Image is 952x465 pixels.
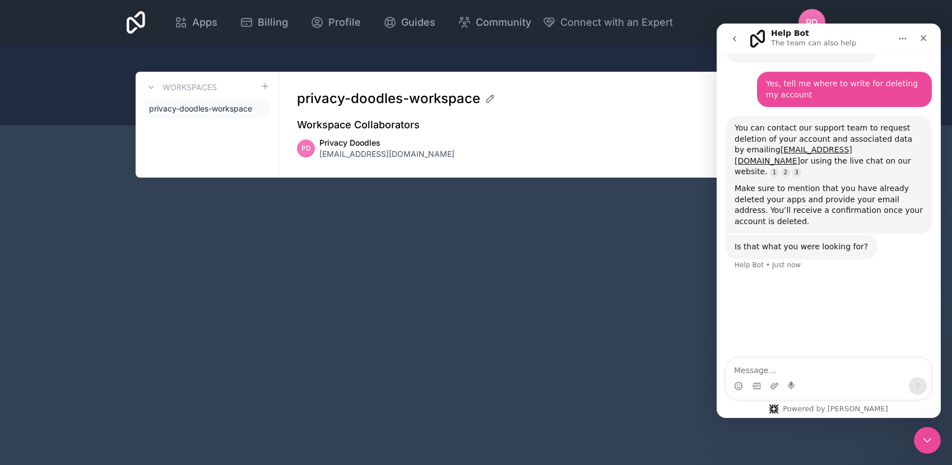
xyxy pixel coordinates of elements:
[319,137,454,148] span: Privacy Doodles
[149,103,252,114] span: privacy-doodles-workspace
[560,15,673,30] span: Connect with an Expert
[476,15,531,30] span: Community
[374,10,444,35] a: Guides
[297,90,480,108] span: privacy-doodles-workspace
[328,15,361,30] span: Profile
[192,15,217,30] span: Apps
[301,10,370,35] a: Profile
[401,15,435,30] span: Guides
[449,10,540,35] a: Community
[145,81,217,94] a: Workspaces
[162,82,217,93] h3: Workspaces
[145,99,270,119] a: privacy-doodles-workspace
[301,144,311,153] span: PD
[806,16,818,29] span: PD
[165,10,226,35] a: Apps
[914,427,941,454] iframe: Intercom live chat
[717,24,941,418] iframe: Intercom live chat
[319,148,454,160] span: [EMAIL_ADDRESS][DOMAIN_NAME]
[231,10,297,35] a: Billing
[297,117,420,133] h2: Workspace Collaborators
[258,15,288,30] span: Billing
[542,15,673,30] button: Connect with an Expert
